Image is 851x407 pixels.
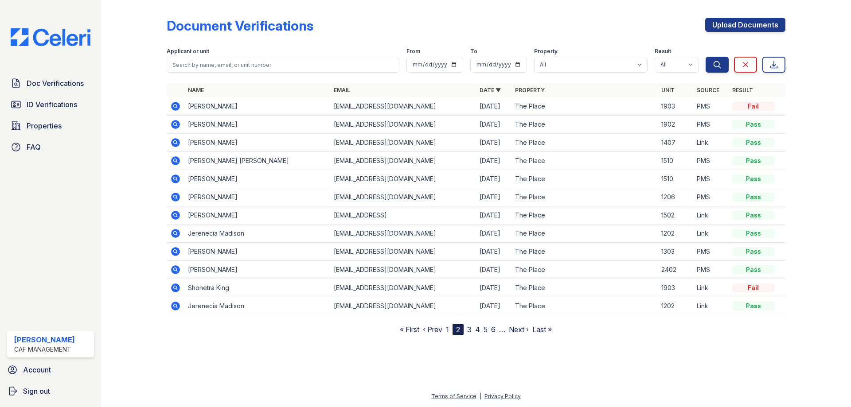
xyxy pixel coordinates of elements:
[14,345,75,354] div: CAF Management
[184,152,330,170] td: [PERSON_NAME] [PERSON_NAME]
[491,325,496,334] a: 6
[476,152,511,170] td: [DATE]
[732,302,775,310] div: Pass
[511,261,657,279] td: The Place
[511,134,657,152] td: The Place
[532,325,552,334] a: Last »
[14,334,75,345] div: [PERSON_NAME]
[27,142,41,152] span: FAQ
[476,206,511,225] td: [DATE]
[658,116,693,134] td: 1902
[330,152,476,170] td: [EMAIL_ADDRESS][DOMAIN_NAME]
[655,48,671,55] label: Result
[476,261,511,279] td: [DATE]
[7,96,94,113] a: ID Verifications
[467,325,472,334] a: 3
[406,48,420,55] label: From
[511,279,657,297] td: The Place
[693,134,729,152] td: Link
[732,211,775,220] div: Pass
[4,28,98,46] img: CE_Logo_Blue-a8612792a0a2168367f1c8372b55b34899dd931a85d93a1a3d3e32e68fde9ad4.png
[23,364,51,375] span: Account
[732,174,775,183] div: Pass
[661,87,675,93] a: Unit
[184,243,330,261] td: [PERSON_NAME]
[693,225,729,243] td: Link
[511,297,657,315] td: The Place
[658,170,693,188] td: 1510
[705,18,785,32] a: Upload Documents
[732,120,775,129] div: Pass
[693,279,729,297] td: Link
[693,97,729,116] td: PMS
[184,297,330,315] td: Jerenecia Madison
[658,225,693,243] td: 1202
[330,188,476,206] td: [EMAIL_ADDRESS][DOMAIN_NAME]
[693,206,729,225] td: Link
[431,393,476,399] a: Terms of Service
[476,243,511,261] td: [DATE]
[693,116,729,134] td: PMS
[184,116,330,134] td: [PERSON_NAME]
[658,188,693,206] td: 1206
[484,325,488,334] a: 5
[423,325,442,334] a: ‹ Prev
[330,170,476,188] td: [EMAIL_ADDRESS][DOMAIN_NAME]
[476,279,511,297] td: [DATE]
[330,116,476,134] td: [EMAIL_ADDRESS][DOMAIN_NAME]
[27,99,77,110] span: ID Verifications
[732,156,775,165] div: Pass
[693,297,729,315] td: Link
[511,206,657,225] td: The Place
[511,225,657,243] td: The Place
[188,87,204,93] a: Name
[693,261,729,279] td: PMS
[511,170,657,188] td: The Place
[330,134,476,152] td: [EMAIL_ADDRESS][DOMAIN_NAME]
[732,265,775,274] div: Pass
[400,325,419,334] a: « First
[330,261,476,279] td: [EMAIL_ADDRESS][DOMAIN_NAME]
[167,57,399,73] input: Search by name, email, or unit number
[330,225,476,243] td: [EMAIL_ADDRESS][DOMAIN_NAME]
[23,386,50,396] span: Sign out
[732,87,753,93] a: Result
[167,18,313,34] div: Document Verifications
[658,261,693,279] td: 2402
[658,134,693,152] td: 1407
[732,283,775,292] div: Fail
[658,152,693,170] td: 1510
[511,97,657,116] td: The Place
[184,188,330,206] td: [PERSON_NAME]
[693,152,729,170] td: PMS
[658,297,693,315] td: 1202
[476,225,511,243] td: [DATE]
[167,48,209,55] label: Applicant or unit
[693,170,729,188] td: PMS
[470,48,477,55] label: To
[27,78,84,89] span: Doc Verifications
[511,188,657,206] td: The Place
[476,116,511,134] td: [DATE]
[184,261,330,279] td: [PERSON_NAME]
[476,97,511,116] td: [DATE]
[480,87,501,93] a: Date ▼
[453,324,464,335] div: 2
[476,134,511,152] td: [DATE]
[693,243,729,261] td: PMS
[732,247,775,256] div: Pass
[330,243,476,261] td: [EMAIL_ADDRESS][DOMAIN_NAME]
[7,138,94,156] a: FAQ
[658,279,693,297] td: 1903
[534,48,558,55] label: Property
[658,97,693,116] td: 1903
[27,120,62,131] span: Properties
[511,152,657,170] td: The Place
[184,225,330,243] td: Jerenecia Madison
[330,279,476,297] td: [EMAIL_ADDRESS][DOMAIN_NAME]
[475,325,480,334] a: 4
[476,170,511,188] td: [DATE]
[732,138,775,147] div: Pass
[476,188,511,206] td: [DATE]
[658,206,693,225] td: 1502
